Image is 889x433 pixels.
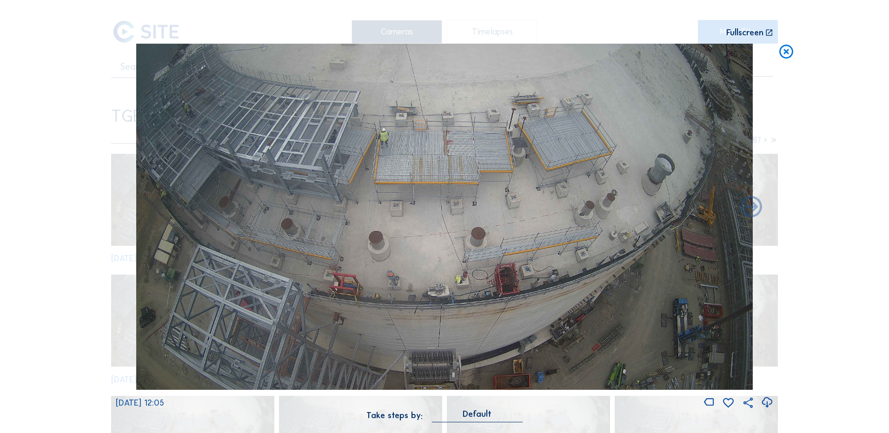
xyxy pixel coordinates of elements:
[136,44,753,390] img: Image
[726,28,763,37] div: Fullscreen
[463,410,491,418] div: Default
[739,195,764,221] i: Back
[432,410,523,422] div: Default
[116,398,164,408] span: [DATE] 12:05
[366,411,423,420] div: Take steps by:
